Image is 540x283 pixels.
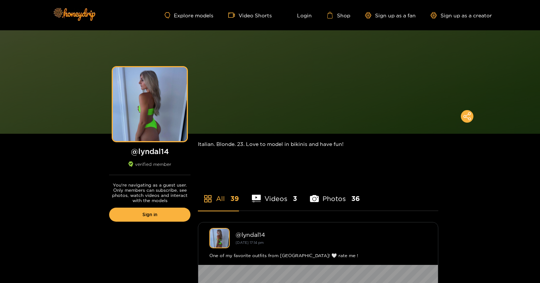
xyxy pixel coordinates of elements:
[351,194,360,203] span: 36
[109,183,190,203] p: You're navigating as a guest user. Only members can subscribe, see photos, watch videos and inter...
[287,12,312,18] a: Login
[230,194,239,203] span: 39
[165,12,213,18] a: Explore models
[236,241,264,245] small: [DATE] 17:14 pm
[310,177,360,211] li: Photos
[109,147,190,156] h1: @ lyndal14
[203,194,212,203] span: appstore
[365,12,416,18] a: Sign up as a fan
[209,252,427,259] div: One of my favorite outfits from [GEOGRAPHIC_DATA]! 🤍 rate me !
[109,208,190,222] a: Sign in
[198,134,438,154] div: Italian. Blonde. 23. Love to model in bikinis and have fun!
[431,12,492,18] a: Sign up as a creator
[198,177,239,211] li: All
[228,12,272,18] a: Video Shorts
[209,228,230,248] img: lyndal14
[109,161,190,175] div: verified member
[228,12,239,18] span: video-camera
[293,194,297,203] span: 3
[252,177,297,211] li: Videos
[327,12,350,18] a: Shop
[236,231,427,238] div: @ lyndal14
